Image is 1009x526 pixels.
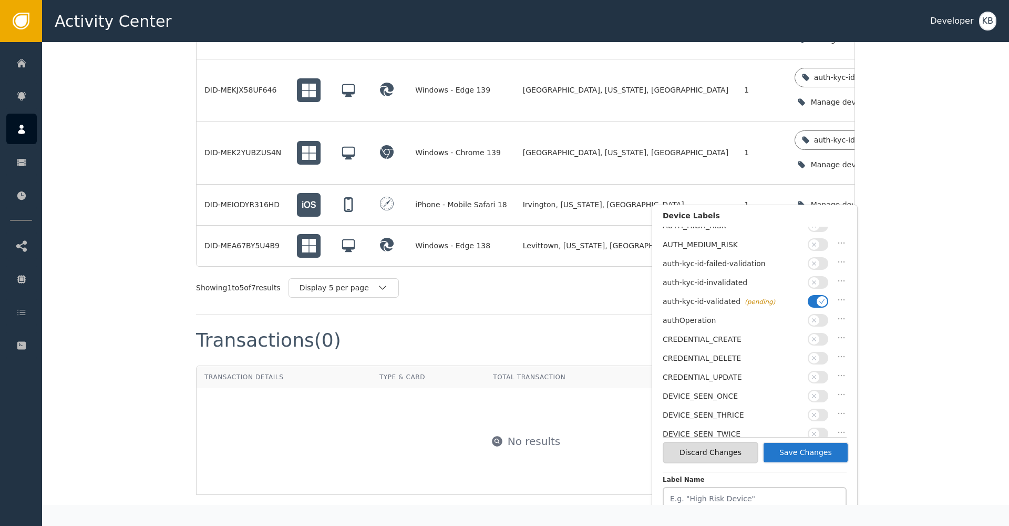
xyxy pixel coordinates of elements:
[795,194,912,216] button: Manage device labels
[197,366,372,388] th: Transaction Details
[663,277,802,288] div: auth-kyc-id-invalidated
[204,240,281,251] div: DID-MEA67BY5U4B9
[744,147,778,158] div: 1
[663,334,802,345] div: CREDENTIAL_CREATE
[415,147,507,158] div: Windows - Chrome 139
[663,372,802,383] div: CREDENTIAL_UPDATE
[811,159,893,170] div: Manage device labels
[663,239,802,250] div: AUTH_MEDIUM_RISK
[523,147,728,158] span: [GEOGRAPHIC_DATA], [US_STATE], [GEOGRAPHIC_DATA]
[204,199,281,210] div: DID-MEIODYR316HD
[523,199,684,210] span: Irvington, [US_STATE], [GEOGRAPHIC_DATA]
[415,199,507,210] div: iPhone - Mobile Safari 18
[289,278,399,298] button: Display 5 per page
[744,199,778,210] div: 1
[300,282,377,294] div: Display 5 per page
[204,147,281,158] div: DID-MEK2YUBZUS4N
[523,240,687,251] span: Levittown, [US_STATE], [GEOGRAPHIC_DATA]
[372,366,485,388] th: Type & Card
[415,85,507,96] div: Windows - Edge 139
[648,366,854,388] th: External Transaction ID
[663,353,802,364] div: CREDENTIAL_DELETE
[196,331,341,350] div: Transactions (0)
[663,429,802,440] div: DEVICE_SEEN_TWICE
[663,410,802,421] div: DEVICE_SEEN_THRICE
[663,315,802,326] div: authOperation
[795,92,912,113] button: Manage device labels
[523,85,728,96] span: [GEOGRAPHIC_DATA], [US_STATE], [GEOGRAPHIC_DATA]
[663,442,758,463] button: Discard Changes
[663,258,802,269] div: auth-kyc-id-failed-validation
[663,296,802,307] div: auth-kyc-id-validated
[795,154,912,176] button: Manage device labels
[763,442,849,463] button: Save Changes
[979,12,996,31] button: KB
[196,282,281,294] div: Showing 1 to 5 of 7 results
[663,487,847,510] input: E.g. "High Risk Device"
[930,15,973,27] div: Developer
[663,391,802,402] div: DEVICE_SEEN_ONCE
[811,97,893,108] div: Manage device labels
[204,85,281,96] div: DID-MEKJX58UF646
[663,210,847,227] div: Device Labels
[744,85,778,96] div: 1
[415,240,507,251] div: Windows - Edge 138
[745,298,775,306] span: (pending)
[663,475,847,487] label: Label Name
[485,366,648,388] th: Total Transaction
[55,9,172,33] span: Activity Center
[508,433,561,449] div: No results
[814,72,892,83] div: auth-kyc-id-validated
[811,199,893,210] div: Manage device labels
[814,135,892,146] div: auth-kyc-id-validated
